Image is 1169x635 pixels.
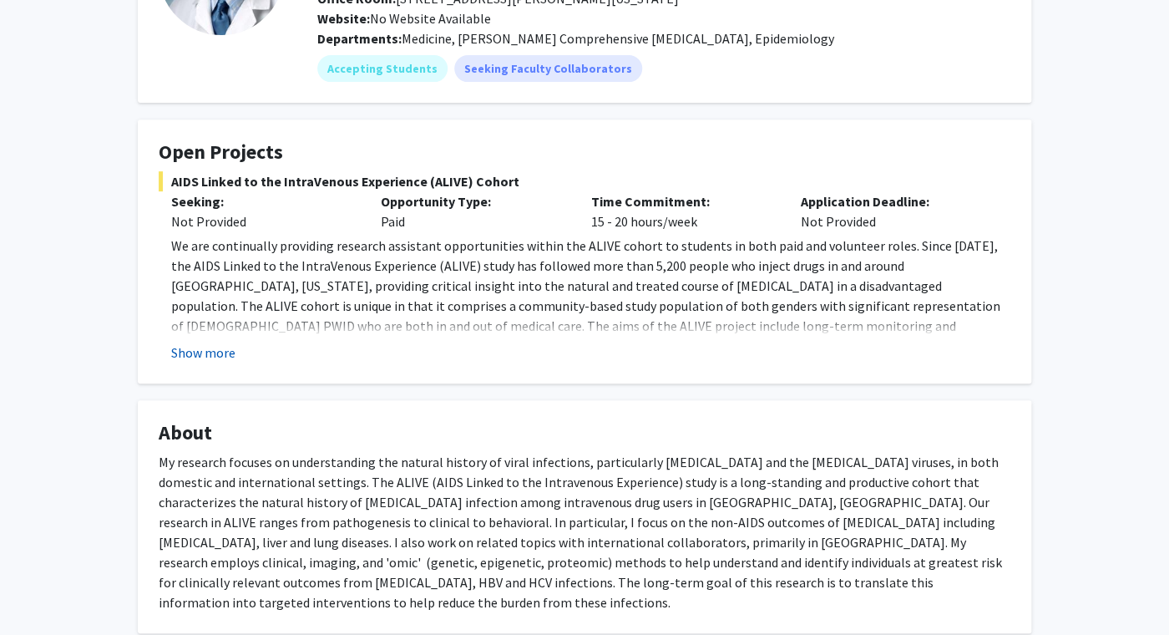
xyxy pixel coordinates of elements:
div: My research focuses on understanding the natural history of viral infections, particularly [MEDIC... [159,452,1010,612]
button: Show more [171,343,235,363]
p: Opportunity Type: [381,191,565,211]
span: No Website Available [317,10,491,27]
div: 15 - 20 hours/week [579,191,788,231]
div: Not Provided [171,211,356,231]
b: Website: [317,10,370,27]
div: Paid [368,191,578,231]
p: Seeking: [171,191,356,211]
iframe: Chat [13,560,71,622]
div: Not Provided [788,191,998,231]
mat-chip: Seeking Faculty Collaborators [454,55,642,82]
b: Departments: [317,30,402,47]
p: Application Deadline: [801,191,985,211]
span: AIDS Linked to the IntraVenous Experience (ALIVE) Cohort [159,171,1010,191]
h4: Open Projects [159,140,1010,165]
p: We are continually providing research assistant opportunities within the ALIVE cohort to students... [171,236,1010,436]
span: Medicine, [PERSON_NAME] Comprehensive [MEDICAL_DATA], Epidemiology [402,30,834,47]
p: Time Commitment: [591,191,776,211]
mat-chip: Accepting Students [317,55,448,82]
h4: About [159,421,1010,445]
